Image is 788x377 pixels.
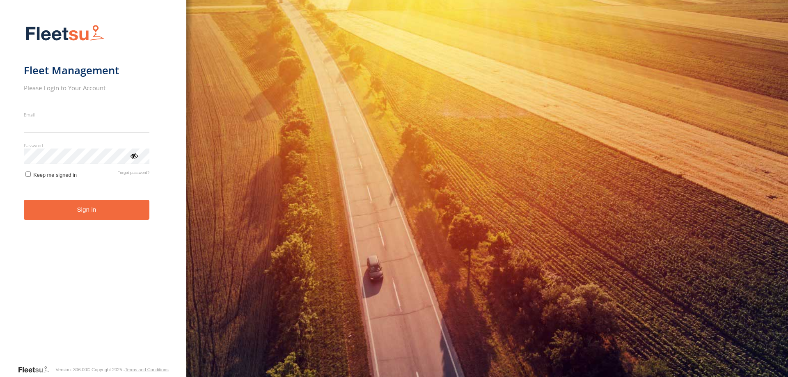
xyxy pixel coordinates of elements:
label: Password [24,142,150,149]
a: Visit our Website [18,366,55,374]
div: Version: 306.00 [55,367,87,372]
img: Fleetsu [24,23,106,44]
button: Sign in [24,200,150,220]
a: Terms and Conditions [125,367,168,372]
label: Email [24,112,150,118]
a: Forgot password? [117,170,149,178]
input: Keep me signed in [25,171,31,177]
form: main [24,20,163,365]
div: ViewPassword [130,151,138,160]
h2: Please Login to Your Account [24,84,150,92]
span: Keep me signed in [33,172,77,178]
div: © Copyright 2025 - [87,367,169,372]
h1: Fleet Management [24,64,150,77]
